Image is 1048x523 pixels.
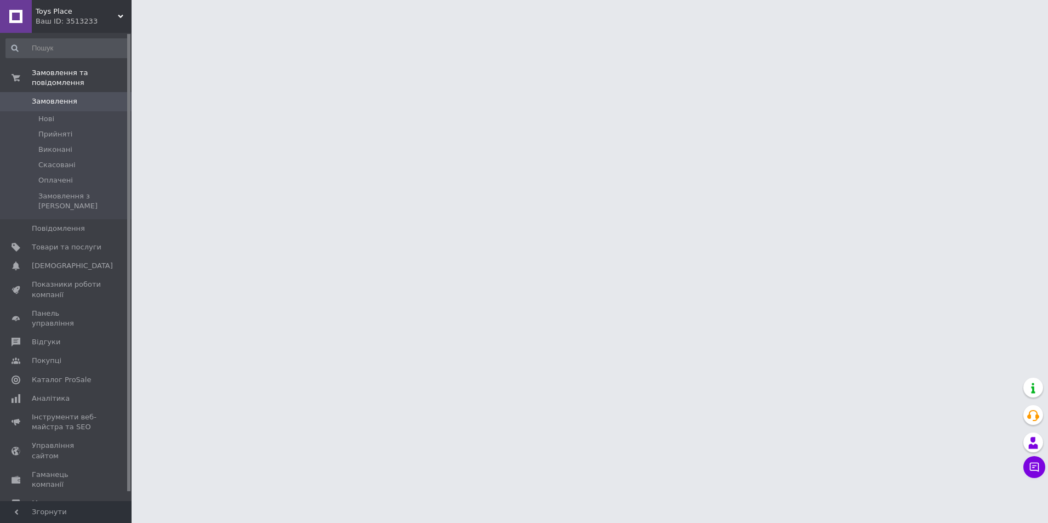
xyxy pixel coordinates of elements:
[36,7,118,16] span: Toys Place
[32,242,101,252] span: Товари та послуги
[32,280,101,299] span: Показники роботи компанії
[32,68,132,88] span: Замовлення та повідомлення
[38,145,72,155] span: Виконані
[32,337,60,347] span: Відгуки
[36,16,132,26] div: Ваш ID: 3513233
[5,38,129,58] input: Пошук
[32,470,101,490] span: Гаманець компанії
[32,96,77,106] span: Замовлення
[32,394,70,403] span: Аналітика
[38,129,72,139] span: Прийняті
[32,224,85,234] span: Повідомлення
[38,191,128,211] span: Замовлення з [PERSON_NAME]
[38,114,54,124] span: Нові
[32,309,101,328] span: Панель управління
[38,160,76,170] span: Скасовані
[1023,456,1045,478] button: Чат з покупцем
[38,175,73,185] span: Оплачені
[32,356,61,366] span: Покупці
[32,498,60,508] span: Маркет
[32,412,101,432] span: Інструменти веб-майстра та SEO
[32,441,101,461] span: Управління сайтом
[32,261,113,271] span: [DEMOGRAPHIC_DATA]
[32,375,91,385] span: Каталог ProSale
